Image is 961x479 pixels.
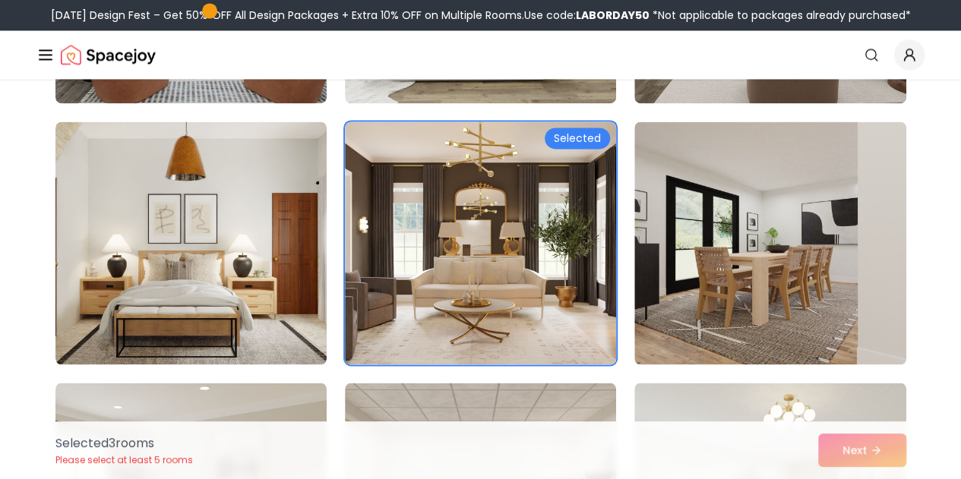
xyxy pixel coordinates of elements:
img: Room room-14 [345,121,616,364]
span: *Not applicable to packages already purchased* [650,8,911,23]
span: Use code: [524,8,650,23]
a: Spacejoy [61,39,156,70]
b: LABORDAY50 [576,8,650,23]
div: [DATE] Design Fest – Get 50% OFF All Design Packages + Extra 10% OFF on Multiple Rooms. [51,8,911,23]
img: Spacejoy Logo [61,39,156,70]
p: Please select at least 5 rooms [55,454,193,466]
p: Selected 3 room s [55,434,193,452]
div: Selected [545,128,610,149]
img: Room room-15 [634,121,906,364]
nav: Global [36,30,925,79]
img: Room room-13 [55,121,327,364]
